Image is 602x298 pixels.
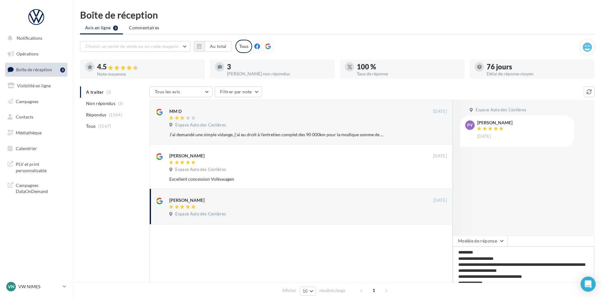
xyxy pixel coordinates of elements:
[16,51,38,56] span: Opérations
[4,157,69,176] a: PLV et print personnalisable
[85,44,179,49] span: Choisir un point de vente ou un code magasin
[581,277,596,292] div: Open Intercom Messenger
[467,122,473,128] span: PY
[319,288,345,294] span: résultats/page
[487,63,589,70] div: 76 jours
[129,25,159,31] span: Commentaires
[16,98,38,104] span: Campagnes
[169,153,205,159] div: [PERSON_NAME]
[86,123,96,129] span: Tous
[303,289,308,294] span: 10
[433,109,447,114] span: [DATE]
[433,153,447,159] span: [DATE]
[175,167,226,172] span: Espace Auto des Costières
[194,41,232,52] button: Au total
[227,63,330,70] div: 3
[80,10,594,20] div: Boîte de réception
[300,287,316,295] button: 10
[4,63,69,76] a: Boîte de réception3
[16,146,37,151] span: Calendrier
[357,63,460,70] div: 100 %
[18,283,60,290] p: VW NIMES
[175,211,226,217] span: Espace Auto des Costières
[487,72,589,76] div: Délai de réponse moyen
[4,126,69,139] a: Médiathèque
[97,63,200,71] div: 4.5
[175,122,226,128] span: Espace Auto des Costières
[169,131,406,138] div: J'ai demandé une simple vidange, j'ai eu droit à l'entretien complet des 90 000km pour la modique...
[109,112,122,117] span: (1564)
[80,41,190,52] button: Choisir un point de vente ou un code magasin
[169,197,205,203] div: [PERSON_NAME]
[16,130,42,135] span: Médiathèque
[149,86,212,97] button: Tous les avis
[16,67,52,72] span: Boîte de réception
[4,110,69,124] a: Contacts
[16,114,33,120] span: Contacts
[4,32,66,45] button: Notifications
[369,285,379,295] span: 1
[227,72,330,76] div: [PERSON_NAME] non répondus
[205,41,232,52] button: Au total
[86,100,115,107] span: Non répondus
[4,47,69,61] a: Opérations
[476,107,526,113] span: Espace Auto des Costières
[17,35,42,41] span: Notifications
[4,95,69,108] a: Campagnes
[97,72,200,76] div: Note moyenne
[86,112,107,118] span: Répondus
[8,283,14,290] span: VN
[169,176,406,182] div: Excellent concession Volkswagen
[169,108,182,114] div: MM D
[235,40,252,53] div: Tous
[4,79,69,92] a: Visibilité en ligne
[453,236,507,246] button: Modèle de réponse
[118,101,123,106] span: (3)
[98,124,111,129] span: (1567)
[282,288,296,294] span: Afficher
[477,120,512,125] div: [PERSON_NAME]
[477,134,491,139] span: [DATE]
[17,83,51,88] span: Visibilité en ligne
[433,198,447,203] span: [DATE]
[60,67,65,73] div: 3
[357,72,460,76] div: Taux de réponse
[5,281,67,293] a: VN VW NIMES
[4,178,69,197] a: Campagnes DataOnDemand
[16,181,65,195] span: Campagnes DataOnDemand
[215,86,262,97] button: Filtrer par note
[16,160,65,173] span: PLV et print personnalisable
[4,142,69,155] a: Calendrier
[155,89,180,94] span: Tous les avis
